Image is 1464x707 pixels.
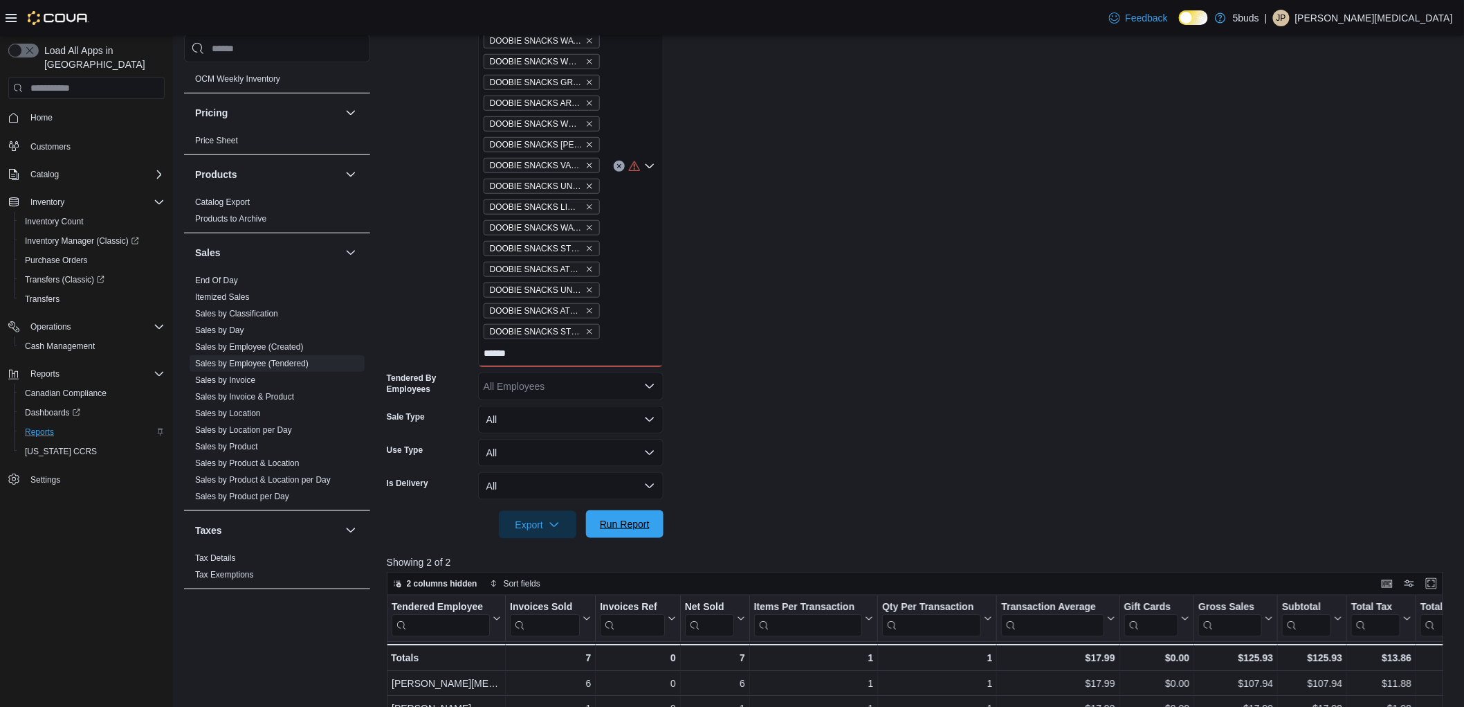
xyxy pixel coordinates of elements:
[19,404,165,421] span: Dashboards
[25,294,60,305] span: Transfers
[195,197,250,208] span: Catalog Export
[484,575,546,592] button: Sort fields
[882,601,992,636] button: Qty Per Transaction
[25,319,165,335] span: Operations
[1124,601,1189,636] button: Gift Cards
[195,491,289,502] span: Sales by Product per Day
[490,34,583,48] span: DOOBIE SNACKS WATERMELON ZLUSHIE PR 4X0.5G
[195,458,300,468] a: Sales by Product & Location
[585,182,594,190] button: Remove DOOBIE SNACKS UNICORN PISS MILLED 3.5G from selection in this group
[195,570,254,580] a: Tax Exemptions
[19,233,145,249] a: Inventory Manager (Classic)
[195,474,331,485] span: Sales by Product & Location per Day
[195,246,340,260] button: Sales
[19,252,165,269] span: Purchase Orders
[19,385,112,402] a: Canadian Compliance
[644,161,655,172] button: Open list of options
[1423,575,1440,592] button: Enter fullscreen
[195,523,222,537] h3: Taxes
[600,650,675,666] div: 0
[1379,575,1396,592] button: Keyboard shortcuts
[14,289,170,309] button: Transfers
[19,424,60,440] a: Reports
[195,168,237,181] h3: Products
[484,137,600,152] span: DOOBIE SNACKS BERRY BOMB PR 4X0.5G
[28,11,89,25] img: Cova
[585,307,594,315] button: Remove DOOBIE SNACKS ATOMIC POP PR 4X0.5G from selection in this group
[342,522,359,539] button: Taxes
[391,650,501,666] div: Totals
[25,235,139,247] span: Inventory Manager (Classic)
[600,601,664,614] div: Invoices Ref
[3,364,170,384] button: Reports
[30,169,59,180] span: Catalog
[195,375,255,386] span: Sales by Invoice
[510,601,580,614] div: Invoices Sold
[490,200,583,214] span: DOOBIE SNACKS LIME SORBET PR 4X0.5G
[3,317,170,337] button: Operations
[195,309,278,319] a: Sales by Classification
[754,675,874,692] div: 1
[478,472,664,500] button: All
[484,199,600,215] span: DOOBIE SNACKS LIME SORBET PR 4X0.5G
[1282,650,1342,666] div: $125.93
[1198,601,1262,614] div: Gross Sales
[1198,601,1262,636] div: Gross Sales
[1124,601,1178,636] div: Gift Card Sales
[478,439,664,467] button: All
[195,292,250,302] a: Itemized Sales
[25,166,64,183] button: Catalog
[195,135,238,146] span: Price Sheet
[30,321,71,332] span: Operations
[586,510,664,538] button: Run Report
[684,601,733,614] div: Net Sold
[3,165,170,184] button: Catalog
[507,511,568,539] span: Export
[1282,675,1342,692] div: $107.94
[195,359,309,368] a: Sales by Employee (Tendered)
[1282,601,1342,636] button: Subtotal
[3,193,170,212] button: Inventory
[19,252,93,269] a: Purchase Orders
[25,216,84,227] span: Inventory Count
[19,385,165,402] span: Canadian Compliance
[25,109,165,126] span: Home
[25,319,77,335] button: Operations
[753,601,862,636] div: Items Per Transaction
[195,246,221,260] h3: Sales
[195,441,258,452] span: Sales by Product
[25,274,104,285] span: Transfers (Classic)
[1265,10,1268,26] p: |
[1282,601,1331,636] div: Subtotal
[25,341,95,352] span: Cash Management
[19,271,165,288] span: Transfers (Classic)
[585,37,594,45] button: Remove DOOBIE SNACKS WATERMELON ZLUSHIE PR 4X0.5G from selection in this group
[342,166,359,183] button: Products
[882,601,981,636] div: Qty Per Transaction
[25,255,88,266] span: Purchase Orders
[14,251,170,270] button: Purchase Orders
[484,158,600,173] span: DOOBIE SNACKS VAMPIRE BLOOD PR 4X0.5G
[387,575,483,592] button: 2 columns hidden
[490,75,583,89] span: DOOBIE SNACKS GRAPE JELLY PR 4X0.5G
[19,291,65,307] a: Transfers
[39,44,165,71] span: Load All Apps in [GEOGRAPHIC_DATA]
[387,411,425,422] label: Sale Type
[30,474,60,485] span: Settings
[882,675,992,692] div: 1
[195,569,254,580] span: Tax Exemptions
[490,325,583,339] span: DOOBIE SNACKS STRAWBERRY FROST MILLED 3.5G
[585,78,594,87] button: Remove DOOBIE SNACKS GRAPE JELLY PR 4X0.5G from selection in this group
[3,469,170,490] button: Settings
[195,275,238,286] span: End Of Day
[30,197,64,208] span: Inventory
[1401,575,1418,592] button: Display options
[195,292,250,303] span: Itemized Sales
[585,286,594,294] button: Remove DOOBIE SNACKS UNICORN PISS PR 4X0.5G from selection in this group
[19,424,165,440] span: Reports
[14,231,170,251] a: Inventory Manager (Classic)
[490,138,583,152] span: DOOBIE SNACKS [PERSON_NAME] BOMB PR 4X0.5G
[1282,601,1331,614] div: Subtotal
[392,675,501,692] div: [PERSON_NAME][MEDICAL_DATA]
[25,194,165,211] span: Inventory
